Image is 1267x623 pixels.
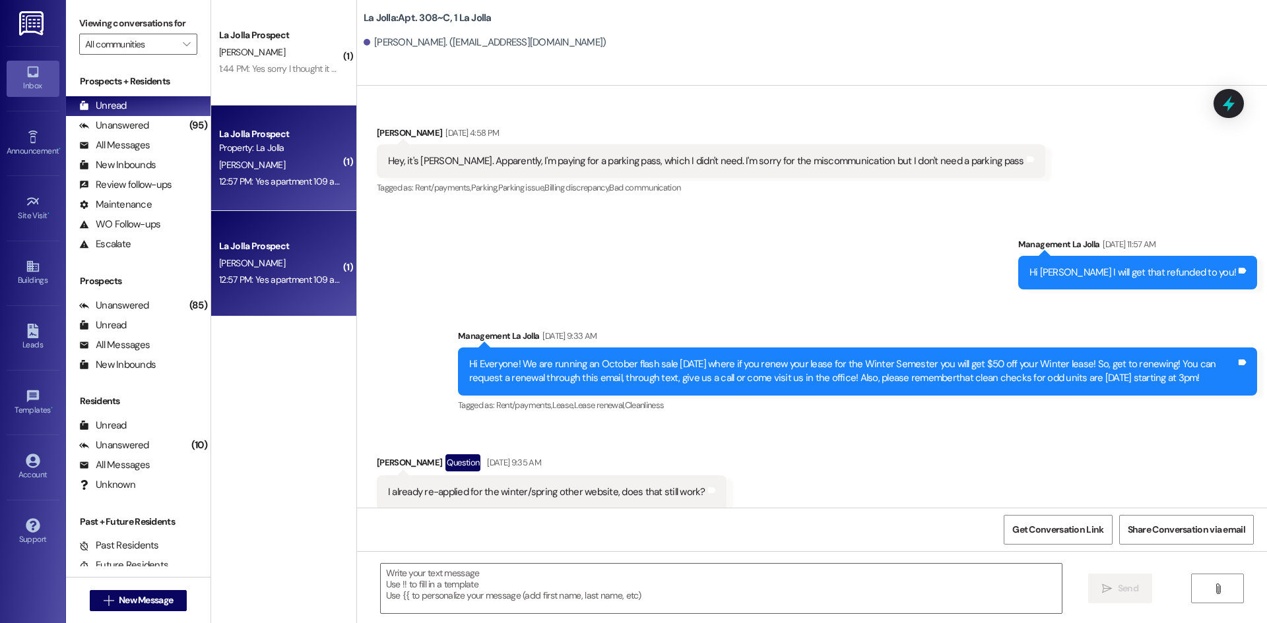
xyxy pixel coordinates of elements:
div: Property: La Jolla [219,141,341,155]
div: (85) [186,295,211,316]
div: Review follow-ups [79,178,172,192]
button: New Message [90,590,187,611]
span: Get Conversation Link [1012,523,1103,537]
span: Parking , [471,182,498,193]
div: 1:44 PM: Yes sorry I thought it was already canceled. [219,63,418,74]
div: Tagged as: [377,178,1045,197]
div: All Messages [79,338,150,352]
div: 12:57 PM: Yes apartment 109 and the door code is 6076. Of course, happy to help! :) [219,175,540,187]
div: WO Follow-ups [79,218,160,231]
div: La Jolla Prospect [219,127,341,141]
div: [DATE] 11:57 AM [1099,237,1155,251]
a: Inbox [7,61,59,96]
div: 12:57 PM: Yes apartment 109 and the door code is 6076. Of course, happy to help! :) [219,274,540,285]
div: Escalate [79,237,131,251]
label: Viewing conversations for [79,13,197,34]
div: Unknown [79,478,135,492]
span: Rent/payments , [496,400,552,411]
div: Past Residents [79,539,159,552]
button: Get Conversation Link [1004,515,1112,545]
div: [PERSON_NAME] [377,126,1045,144]
span: [PERSON_NAME] [219,159,285,171]
div: [PERSON_NAME] [377,454,727,475]
div: [PERSON_NAME]. ([EMAIL_ADDRESS][DOMAIN_NAME]) [364,36,606,49]
span: Cleanliness [625,400,665,411]
div: New Inbounds [79,158,156,172]
i:  [1213,583,1223,594]
div: Unread [79,419,127,432]
span: [PERSON_NAME] [219,46,285,58]
div: (10) [188,435,211,456]
span: • [59,144,61,154]
i:  [183,39,190,49]
span: • [51,403,53,413]
div: Tagged as: [458,396,1257,415]
div: (95) [186,115,211,136]
a: Support [7,514,59,550]
div: Residents [66,394,211,408]
div: Maintenance [79,198,152,212]
div: La Jolla Prospect [219,28,341,42]
div: Unanswered [79,438,149,452]
a: Templates • [7,385,59,421]
div: La Jolla Prospect [219,239,341,253]
input: All communities [85,34,176,55]
div: Question [445,454,480,471]
div: Prospects + Residents [66,74,211,88]
i:  [104,595,114,606]
div: [DATE] 9:33 AM [539,329,597,343]
div: Hi Everyone! We are running an October flash sale [DATE] where if you renew your lease for the Wi... [469,357,1236,386]
div: Future Residents [79,558,168,572]
b: La Jolla: Apt. 308~C, 1 La Jolla [364,11,492,25]
div: [DATE] 4:58 PM [442,126,499,140]
span: [PERSON_NAME] [219,257,285,269]
div: Unread [79,318,127,332]
a: Site Visit • [7,191,59,226]
span: Share Conversation via email [1128,523,1245,537]
span: Rent/payments , [415,182,471,193]
div: Management La Jolla [1018,237,1257,256]
span: • [48,209,49,218]
span: New Message [119,593,173,607]
img: ResiDesk Logo [19,11,46,36]
a: Leads [7,320,59,355]
div: Unanswered [79,299,149,312]
div: Hi [PERSON_NAME] I will get that refunded to you! [1029,266,1236,280]
span: Lease , [552,400,574,411]
div: [DATE] 9:35 AM [484,456,541,469]
i:  [1102,583,1112,594]
div: New Inbounds [79,358,156,372]
div: Hey, it's [PERSON_NAME]. Apparently, I'm paying for a parking pass, which I didn't need. I'm sorr... [388,154,1024,168]
div: Management La Jolla [458,329,1257,347]
span: Bad communication [609,182,680,193]
a: Account [7,450,59,485]
span: Send [1118,581,1138,595]
span: Lease renewal , [574,400,625,411]
div: All Messages [79,138,150,152]
button: Share Conversation via email [1119,515,1254,545]
div: I already re-applied for the winter/spring other website, does that still work? [388,485,705,499]
div: Unread [79,99,127,113]
button: Send [1088,574,1152,603]
div: All Messages [79,458,150,472]
span: Billing discrepancy , [544,182,609,193]
div: Past + Future Residents [66,515,211,529]
a: Buildings [7,255,59,291]
span: Parking issue , [498,182,545,193]
div: Unanswered [79,119,149,133]
div: Prospects [66,274,211,288]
